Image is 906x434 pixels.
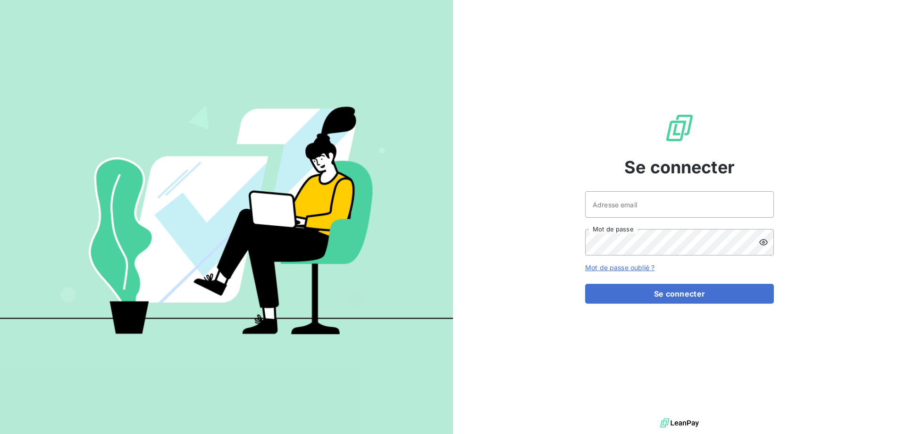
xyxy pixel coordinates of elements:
[624,154,735,180] span: Se connecter
[585,264,654,272] a: Mot de passe oublié ?
[660,416,699,430] img: logo
[585,191,774,218] input: placeholder
[585,284,774,304] button: Se connecter
[664,113,695,143] img: Logo LeanPay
